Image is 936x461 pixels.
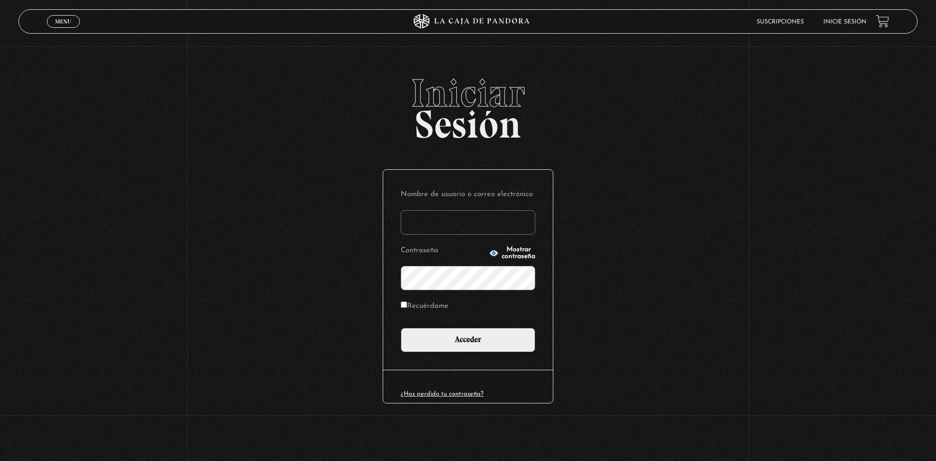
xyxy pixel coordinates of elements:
[401,328,535,352] input: Acceder
[55,19,71,24] span: Menu
[401,187,535,202] label: Nombre de usuario o correo electrónico
[401,301,407,308] input: Recuérdame
[52,27,75,34] span: Cerrar
[401,391,484,397] a: ¿Has perdido tu contraseña?
[19,74,917,113] span: Iniciar
[401,299,448,314] label: Recuérdame
[489,246,535,260] button: Mostrar contraseña
[876,15,889,28] a: View your shopping cart
[502,246,535,260] span: Mostrar contraseña
[757,19,804,25] a: Suscripciones
[823,19,866,25] a: Inicie sesión
[19,74,917,136] h2: Sesión
[401,243,486,259] label: Contraseña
